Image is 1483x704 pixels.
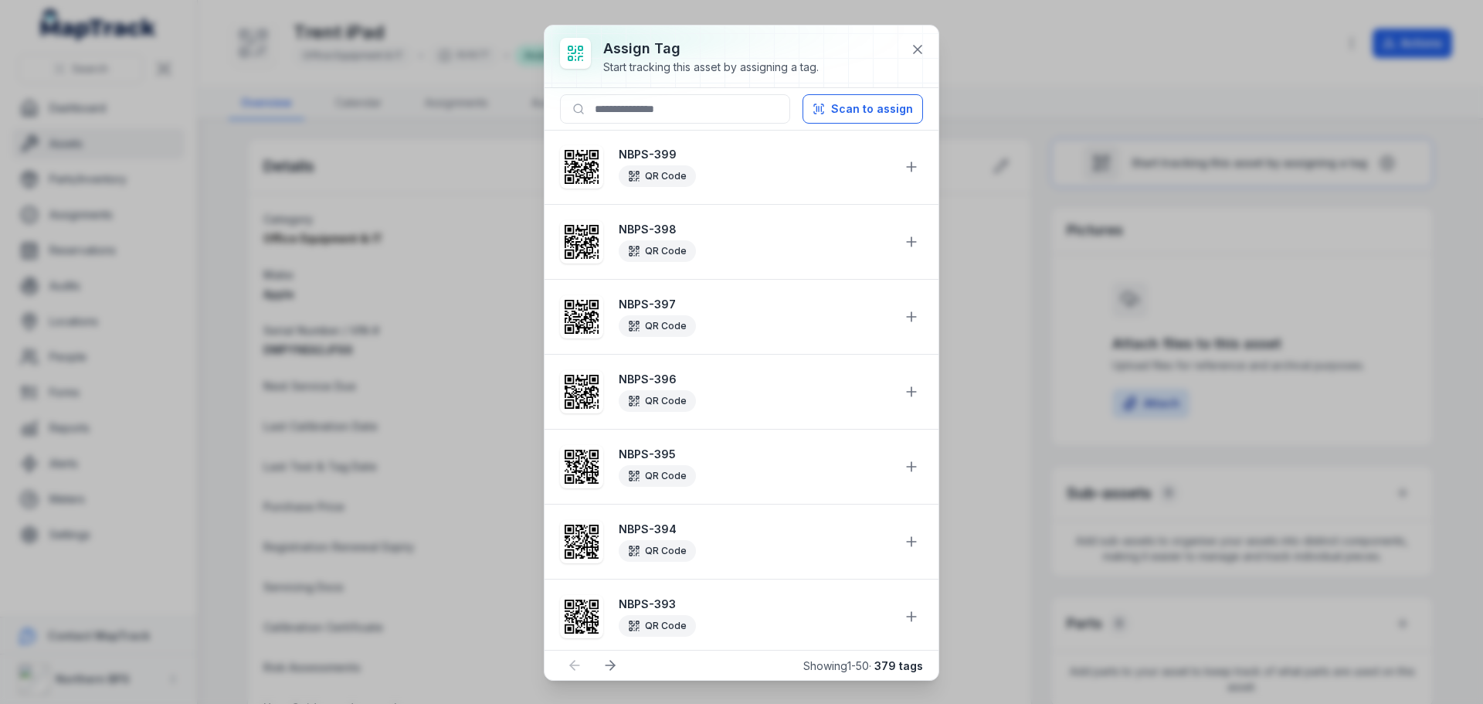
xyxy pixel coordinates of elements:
[874,659,923,672] strong: 379 tags
[619,615,696,637] div: QR Code
[603,38,819,60] h3: Assign tag
[803,659,923,672] span: Showing 1 - 50 ·
[619,165,696,187] div: QR Code
[619,372,891,387] strong: NBPS-396
[619,390,696,412] div: QR Code
[619,315,696,337] div: QR Code
[619,465,696,487] div: QR Code
[803,94,923,124] button: Scan to assign
[619,240,696,262] div: QR Code
[619,522,891,537] strong: NBPS-394
[619,147,891,162] strong: NBPS-399
[619,597,891,612] strong: NBPS-393
[619,447,891,462] strong: NBPS-395
[619,540,696,562] div: QR Code
[619,222,891,237] strong: NBPS-398
[603,60,819,75] div: Start tracking this asset by assigning a tag.
[619,297,891,312] strong: NBPS-397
